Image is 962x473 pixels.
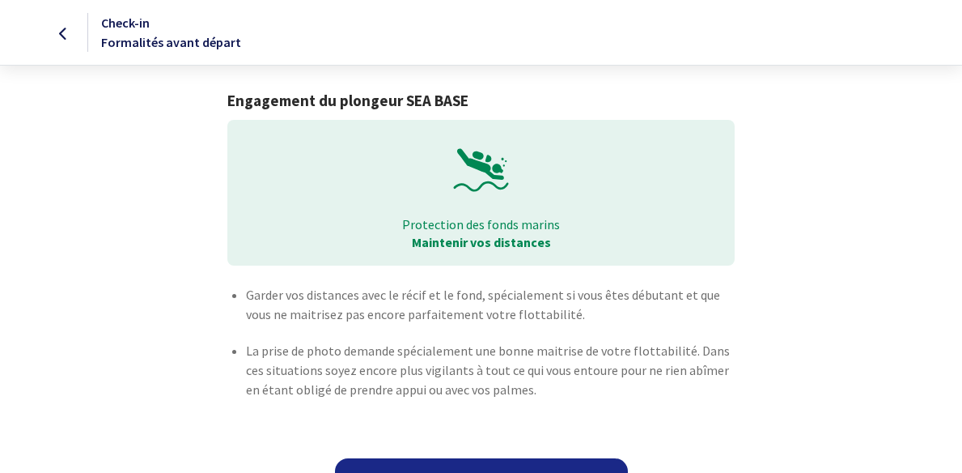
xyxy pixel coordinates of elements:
h1: Engagement du plongeur SEA BASE [227,92,735,110]
strong: Maintenir vos distances [412,234,551,250]
p: Protection des fonds marins [239,215,723,233]
p: Garder vos distances avec le récif et le fond, spécialement si vous êtes débutant et que vous ne ... [246,285,735,324]
span: Check-in Formalités avant départ [101,15,241,50]
p: La prise de photo demande spécialement une bonne maitrise de votre flottabilité. Dans ces situati... [246,341,735,399]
